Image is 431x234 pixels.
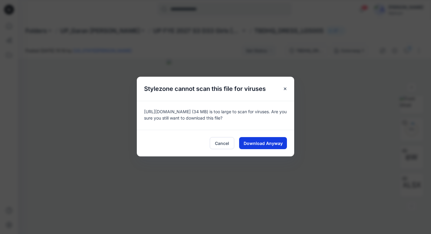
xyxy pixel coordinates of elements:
[244,140,283,146] span: Download Anyway
[137,77,273,101] h5: Stylezone cannot scan this file for viruses
[239,137,287,149] button: Download Anyway
[137,101,294,130] div: [URL][DOMAIN_NAME] (34 MB) is too large to scan for viruses. Are you sure you still want to downl...
[280,83,291,94] button: Close
[210,137,234,149] button: Cancel
[215,140,229,146] span: Cancel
